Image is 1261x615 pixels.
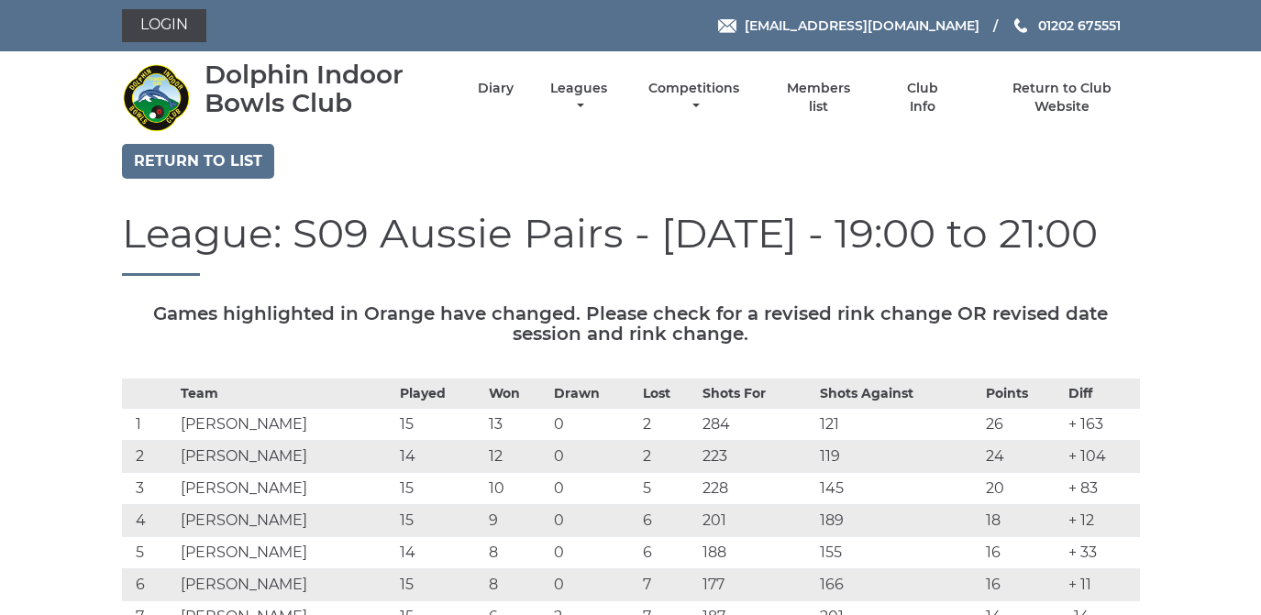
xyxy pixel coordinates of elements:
img: Email [718,19,736,33]
td: 15 [395,409,484,441]
td: [PERSON_NAME] [176,537,395,569]
td: 2 [638,409,698,441]
td: 24 [981,441,1064,473]
td: 0 [549,505,638,537]
h1: League: S09 Aussie Pairs - [DATE] - 19:00 to 21:00 [122,211,1140,276]
td: 13 [484,409,549,441]
a: Login [122,9,206,42]
td: 201 [698,505,815,537]
td: 10 [484,473,549,505]
a: Return to Club Website [984,80,1139,115]
td: 5 [638,473,698,505]
td: 155 [815,537,981,569]
td: 6 [122,569,177,601]
h5: Games highlighted in Orange have changed. Please check for a revised rink change OR revised date ... [122,303,1140,344]
td: 166 [815,569,981,601]
td: 228 [698,473,815,505]
td: 7 [638,569,698,601]
td: + 163 [1064,409,1139,441]
td: 177 [698,569,815,601]
th: Shots For [698,379,815,409]
a: Competitions [645,80,745,115]
td: [PERSON_NAME] [176,409,395,441]
a: Leagues [546,80,612,115]
td: 15 [395,569,484,601]
img: Phone us [1014,18,1027,33]
td: 1 [122,409,177,441]
th: Team [176,379,395,409]
td: 6 [638,537,698,569]
td: 119 [815,441,981,473]
td: + 11 [1064,569,1139,601]
td: 0 [549,473,638,505]
td: 26 [981,409,1064,441]
td: 8 [484,537,549,569]
th: Shots Against [815,379,981,409]
td: 16 [981,537,1064,569]
td: 0 [549,441,638,473]
td: 188 [698,537,815,569]
td: 8 [484,569,549,601]
th: Drawn [549,379,638,409]
div: Dolphin Indoor Bowls Club [205,60,446,117]
td: 0 [549,569,638,601]
a: Members list [776,80,860,115]
td: 20 [981,473,1064,505]
td: 0 [549,409,638,441]
td: 5 [122,537,177,569]
td: 0 [549,537,638,569]
td: 145 [815,473,981,505]
td: 223 [698,441,815,473]
img: Dolphin Indoor Bowls Club [122,63,191,132]
a: Club Info [893,80,953,115]
th: Played [395,379,484,409]
td: 3 [122,473,177,505]
td: + 33 [1064,537,1139,569]
td: [PERSON_NAME] [176,569,395,601]
td: 189 [815,505,981,537]
span: [EMAIL_ADDRESS][DOMAIN_NAME] [745,17,979,34]
th: Diff [1064,379,1139,409]
span: 01202 675551 [1038,17,1121,34]
a: Phone us 01202 675551 [1012,16,1121,36]
td: + 83 [1064,473,1139,505]
a: Return to list [122,144,274,179]
td: 2 [638,441,698,473]
a: Email [EMAIL_ADDRESS][DOMAIN_NAME] [718,16,979,36]
th: Points [981,379,1064,409]
td: [PERSON_NAME] [176,441,395,473]
td: 14 [395,537,484,569]
td: 6 [638,505,698,537]
td: + 104 [1064,441,1139,473]
td: 16 [981,569,1064,601]
td: 284 [698,409,815,441]
td: 14 [395,441,484,473]
th: Lost [638,379,698,409]
td: 9 [484,505,549,537]
td: 121 [815,409,981,441]
td: 15 [395,473,484,505]
td: 4 [122,505,177,537]
td: 12 [484,441,549,473]
td: [PERSON_NAME] [176,473,395,505]
td: 18 [981,505,1064,537]
td: + 12 [1064,505,1139,537]
td: 15 [395,505,484,537]
a: Diary [478,80,514,97]
td: 2 [122,441,177,473]
th: Won [484,379,549,409]
td: [PERSON_NAME] [176,505,395,537]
